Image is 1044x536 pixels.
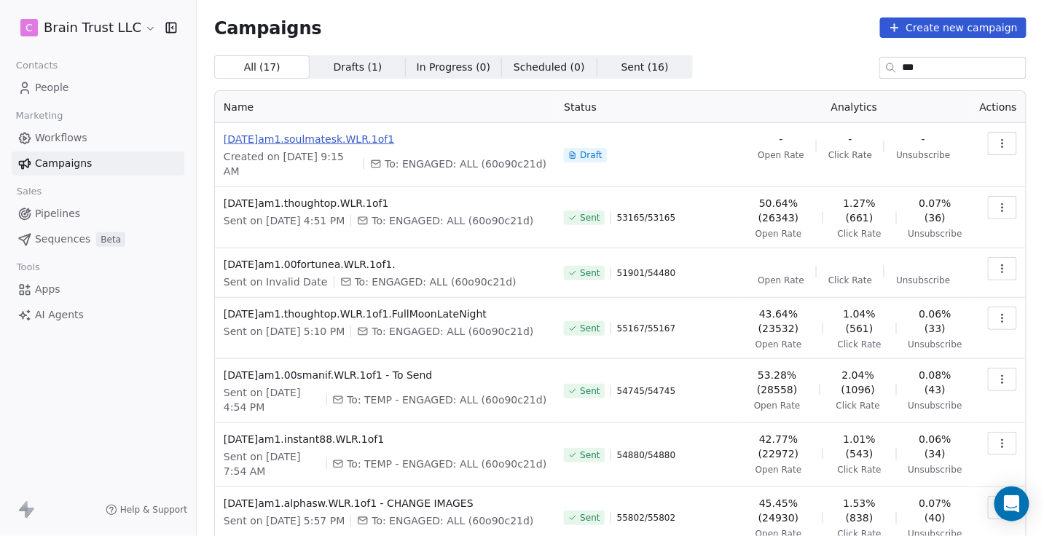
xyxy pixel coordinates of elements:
span: 42.77% (22972) [746,432,811,461]
span: 1.04% (561) [835,307,884,336]
span: Unsubscribe [908,339,962,350]
span: To: ENGAGED: ALL (60o90c21d) [372,513,533,528]
span: Open Rate [755,228,802,240]
span: Pipelines [35,206,80,221]
span: 50.64% (26343) [746,196,811,225]
span: 1.27% (661) [835,196,884,225]
span: 0.06% (34) [908,432,962,461]
span: Brain Trust LLC [44,18,141,37]
span: 51901 / 54480 [617,267,676,279]
span: [DATE]am1.soulmatesk.WLR.1of1 [224,132,546,146]
button: Create new campaign [880,17,1027,38]
span: Click Rate [836,400,880,411]
span: Unsubscribe [896,275,950,286]
a: SequencesBeta [12,227,184,251]
span: Open Rate [758,149,805,161]
th: Analytics [737,91,970,123]
span: Sent [580,512,600,524]
span: Unsubscribe [908,464,962,476]
span: - [780,132,783,146]
th: Actions [971,91,1026,123]
span: Apps [35,282,60,297]
a: People [12,76,184,100]
span: Click Rate [838,228,882,240]
span: To: ENGAGED: ALL (60o90c21d) [372,213,533,228]
span: Sent ( 16 ) [621,60,669,75]
span: To: ENGAGED: ALL (60o90c21d) [355,275,517,289]
span: [DATE]am1.thoughtop.WLR.1of1.FullMoonLateNight [224,307,546,321]
span: Click Rate [838,339,882,350]
span: Sequences [35,232,90,247]
span: Open Rate [755,339,802,350]
div: Open Intercom Messenger [994,486,1029,521]
span: Tools [10,256,46,278]
span: To: ENGAGED: ALL (60o90c21d) [385,157,546,171]
span: 54880 / 54880 [617,449,676,461]
span: Help & Support [120,504,187,516]
span: To: TEMP - ENGAGED: ALL (60o90c21d) [347,457,546,471]
a: Pipelines [12,202,184,226]
span: 0.06% (33) [908,307,962,336]
span: 1.01% (543) [835,432,884,461]
span: 53165 / 53165 [617,212,676,224]
span: 43.64% (23532) [746,307,811,336]
span: Sent on [DATE] 5:10 PM [224,324,345,339]
span: Contacts [9,55,64,76]
span: Click Rate [828,149,872,161]
span: 54745 / 54745 [617,385,676,397]
span: [DATE]am1.instant88.WLR.1of1 [224,432,546,446]
span: Click Rate [838,464,882,476]
span: Draft [580,149,602,161]
span: Sent [580,449,600,461]
span: 55167 / 55167 [617,323,676,334]
span: 0.07% (40) [908,496,962,525]
a: Workflows [12,126,184,150]
span: Click Rate [828,275,872,286]
span: Sent on Invalid Date [224,275,328,289]
span: Drafts ( 1 ) [334,60,382,75]
span: [DATE]am1.alphasw.WLR.1of1 - CHANGE IMAGES [224,496,546,511]
span: C [25,20,33,35]
span: Marketing [9,105,69,127]
span: Open Rate [755,464,802,476]
span: Scheduled ( 0 ) [514,60,585,75]
span: [DATE]am1.00fortunea.WLR.1of1. [224,257,546,272]
span: Sent on [DATE] 5:57 PM [224,513,345,528]
span: Sales [10,181,48,202]
button: CBrain Trust LLC [17,15,155,40]
a: Help & Support [106,504,187,516]
span: Sent on [DATE] 4:51 PM [224,213,345,228]
span: Campaigns [214,17,322,38]
span: Workflows [35,130,87,146]
span: - [849,132,852,146]
span: Sent [580,385,600,397]
span: 0.08% (43) [908,368,962,397]
span: Open Rate [754,400,801,411]
th: Status [555,91,737,123]
span: To: ENGAGED: ALL (60o90c21d) [372,324,533,339]
span: In Progress ( 0 ) [417,60,491,75]
a: AI Agents [12,303,184,327]
span: Created on [DATE] 9:15 AM [224,149,358,178]
span: 0.07% (36) [908,196,962,225]
span: 45.45% (24930) [746,496,811,525]
span: [DATE]am1.00smanif.WLR.1of1 - To Send [224,368,546,382]
span: Sent [580,212,600,224]
span: AI Agents [35,307,84,323]
span: Sent on [DATE] 7:54 AM [224,449,321,478]
span: [DATE]am1.thoughtop.WLR.1of1 [224,196,546,210]
a: Apps [12,277,184,301]
span: - [922,132,925,146]
span: 53.28% (28558) [746,368,808,397]
span: Unsubscribe [908,400,962,411]
span: Unsubscribe [896,149,950,161]
span: Open Rate [758,275,805,286]
th: Name [215,91,555,123]
span: 2.04% (1096) [832,368,884,397]
span: Sent [580,323,600,334]
a: Campaigns [12,151,184,176]
span: Campaigns [35,156,92,171]
span: Unsubscribe [908,228,962,240]
span: Beta [96,232,125,247]
span: 1.53% (838) [835,496,884,525]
